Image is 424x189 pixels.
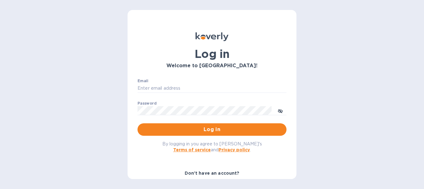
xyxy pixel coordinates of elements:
[274,104,286,117] button: toggle password visibility
[185,171,240,176] b: Don't have an account?
[142,126,282,133] span: Log in
[138,102,156,105] label: Password
[162,141,262,152] span: By logging in you agree to [PERSON_NAME]'s and .
[138,123,286,136] button: Log in
[196,32,228,41] img: Koverly
[138,79,148,83] label: Email
[138,63,286,69] h3: Welcome to [GEOGRAPHIC_DATA]!
[138,47,286,60] h1: Log in
[219,147,250,152] a: Privacy policy
[173,147,211,152] a: Terms of service
[138,84,286,93] input: Enter email address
